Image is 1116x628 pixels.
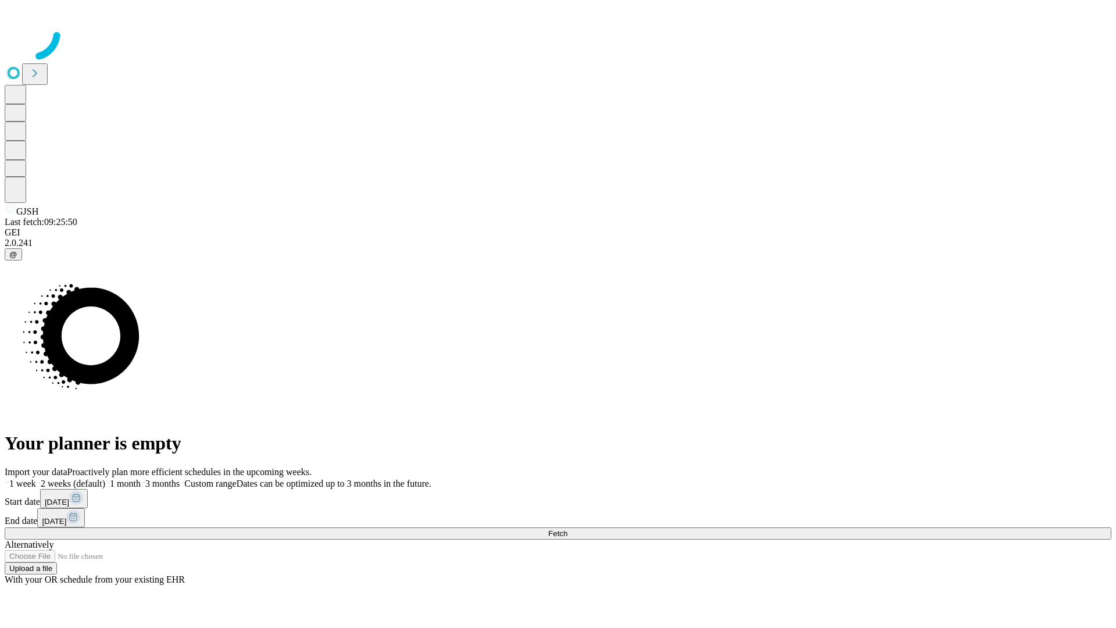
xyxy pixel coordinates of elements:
[5,217,77,227] span: Last fetch: 09:25:50
[41,479,105,488] span: 2 weeks (default)
[5,433,1111,454] h1: Your planner is empty
[9,479,36,488] span: 1 week
[548,529,567,538] span: Fetch
[5,467,67,477] span: Import your data
[5,227,1111,238] div: GEI
[45,498,69,506] span: [DATE]
[184,479,236,488] span: Custom range
[5,248,22,261] button: @
[5,540,53,549] span: Alternatively
[40,489,88,508] button: [DATE]
[37,508,85,527] button: [DATE]
[5,527,1111,540] button: Fetch
[110,479,141,488] span: 1 month
[42,517,66,526] span: [DATE]
[145,479,180,488] span: 3 months
[5,575,185,584] span: With your OR schedule from your existing EHR
[5,238,1111,248] div: 2.0.241
[9,250,17,259] span: @
[16,206,38,216] span: GJSH
[237,479,431,488] span: Dates can be optimized up to 3 months in the future.
[5,489,1111,508] div: Start date
[5,508,1111,527] div: End date
[5,562,57,575] button: Upload a file
[67,467,312,477] span: Proactively plan more efficient schedules in the upcoming weeks.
